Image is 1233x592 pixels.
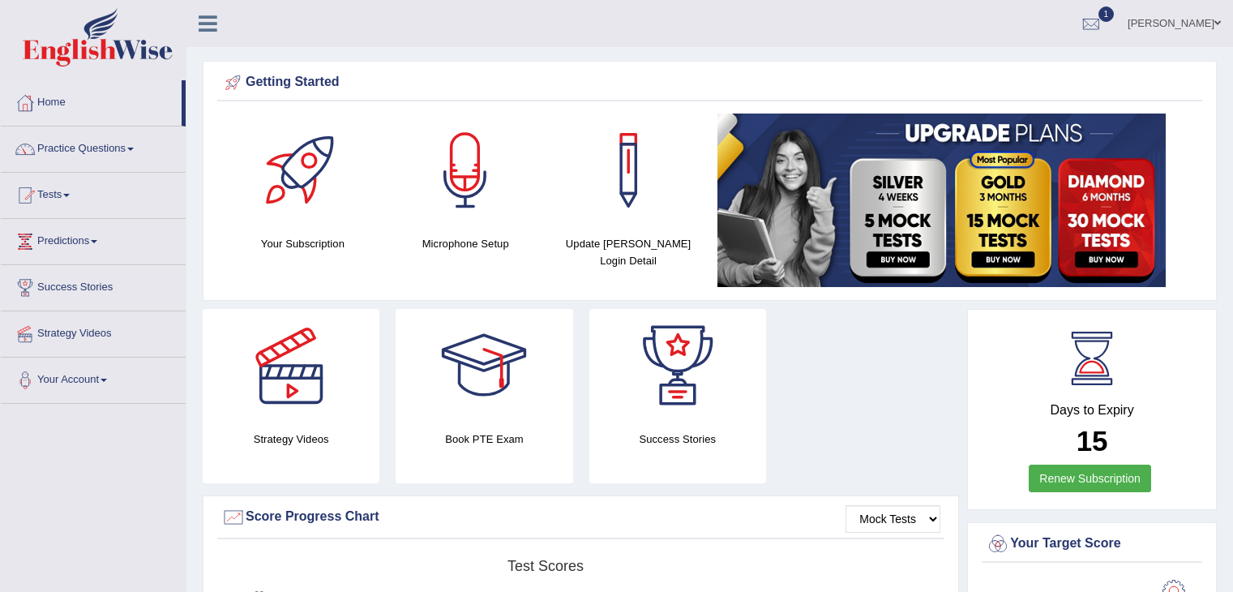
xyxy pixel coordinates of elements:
b: 15 [1077,425,1108,457]
a: Practice Questions [1,127,186,167]
a: Tests [1,173,186,213]
h4: Success Stories [589,431,766,448]
img: small5.jpg [717,114,1166,287]
div: Your Target Score [986,532,1198,556]
h4: Strategy Videos [203,431,379,448]
h4: Days to Expiry [986,403,1198,418]
h4: Book PTE Exam [396,431,572,448]
a: Strategy Videos [1,311,186,352]
div: Getting Started [221,71,1198,95]
tspan: Test scores [507,558,584,574]
div: Score Progress Chart [221,505,940,530]
a: Predictions [1,219,186,260]
a: Home [1,80,182,121]
h4: Your Subscription [229,235,376,252]
a: Your Account [1,358,186,398]
span: 1 [1098,6,1115,22]
a: Renew Subscription [1029,465,1151,492]
h4: Update [PERSON_NAME] Login Detail [555,235,702,269]
h4: Microphone Setup [392,235,539,252]
a: Success Stories [1,265,186,306]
